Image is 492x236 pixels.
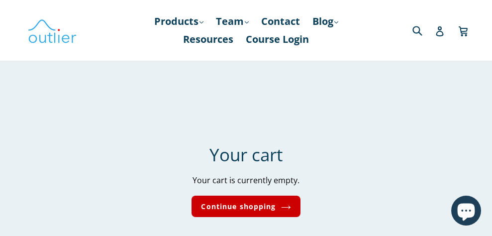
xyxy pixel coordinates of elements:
[55,174,437,186] p: Your cart is currently empty.
[410,20,437,40] input: Search
[307,12,343,30] a: Blog
[211,12,254,30] a: Team
[55,144,437,165] h1: Your cart
[241,30,314,48] a: Course Login
[178,30,238,48] a: Resources
[256,12,305,30] a: Contact
[448,196,484,228] inbox-online-store-chat: Shopify online store chat
[27,16,77,45] img: Outlier Linguistics
[149,12,208,30] a: Products
[192,196,300,217] a: Continue shopping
